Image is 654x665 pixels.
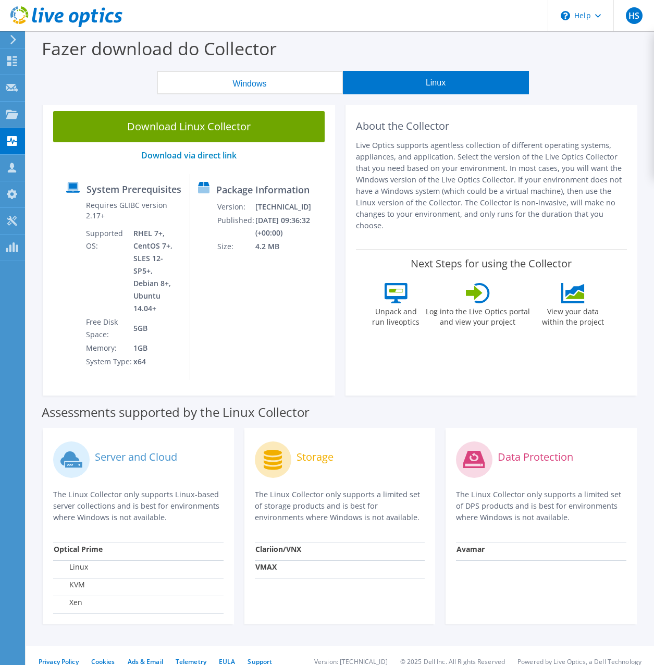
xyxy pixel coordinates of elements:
[255,544,301,554] strong: Clariion/VNX
[87,184,181,194] label: System Prerequisites
[425,303,530,327] label: Log into the Live Optics portal and view your project
[53,489,224,523] p: The Linux Collector only supports Linux-based server collections and is best for environments whe...
[85,355,132,368] td: System Type:
[85,315,132,341] td: Free Disk Space:
[456,544,485,554] strong: Avamar
[85,227,132,315] td: Supported OS:
[411,257,572,270] label: Next Steps for using the Collector
[217,214,255,240] td: Published:
[53,111,325,142] a: Download Linux Collector
[343,71,529,94] button: Linux
[255,214,330,240] td: [DATE] 09:36:32 (+00:00)
[133,227,182,315] td: RHEL 7+, CentOS 7+, SLES 12-SP5+, Debian 8+, Ubuntu 14.04+
[536,303,611,327] label: View your data within the project
[255,200,330,214] td: [TECHNICAL_ID]
[456,489,626,523] p: The Linux Collector only supports a limited set of DPS products and is best for environments wher...
[133,341,182,355] td: 1GB
[297,452,334,462] label: Storage
[255,489,425,523] p: The Linux Collector only supports a limited set of storage products and is best for environments ...
[42,407,310,417] label: Assessments supported by the Linux Collector
[95,452,177,462] label: Server and Cloud
[255,240,330,253] td: 4.2 MB
[217,240,255,253] td: Size:
[255,562,277,572] strong: VMAX
[626,7,643,24] span: HS
[356,140,627,231] p: Live Optics supports agentless collection of different operating systems, appliances, and applica...
[141,150,237,161] a: Download via direct link
[54,562,88,572] label: Linux
[133,315,182,341] td: 5GB
[54,544,103,554] strong: Optical Prime
[42,36,277,60] label: Fazer download do Collector
[54,597,82,608] label: Xen
[85,341,132,355] td: Memory:
[54,580,85,590] label: KVM
[216,184,310,195] label: Package Information
[217,200,255,214] td: Version:
[561,11,570,20] svg: \n
[133,355,182,368] td: x64
[372,303,420,327] label: Unpack and run liveoptics
[157,71,343,94] button: Windows
[86,200,181,221] label: Requires GLIBC version 2.17+
[356,120,627,132] h2: About the Collector
[498,452,573,462] label: Data Protection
